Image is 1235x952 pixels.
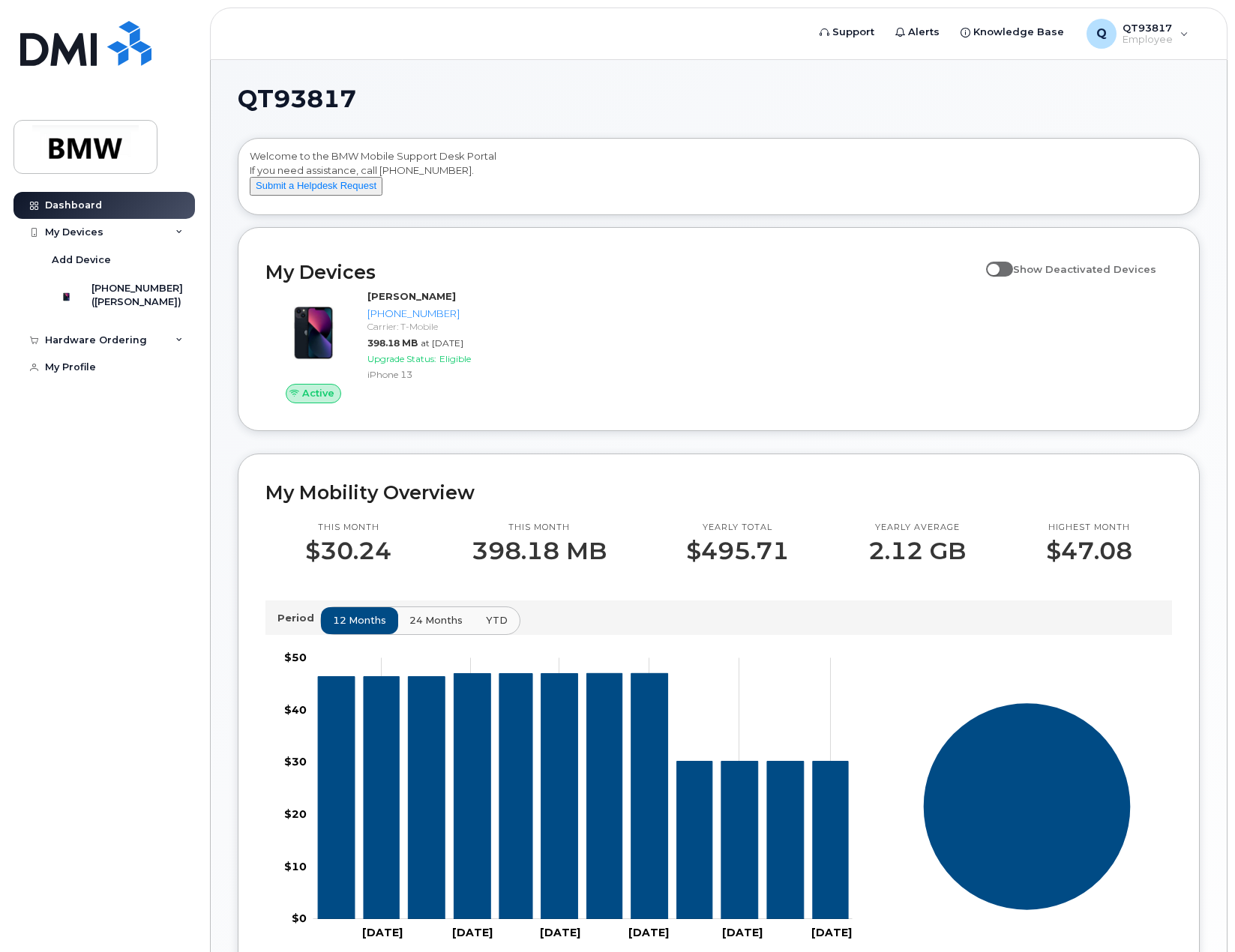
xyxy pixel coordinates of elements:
strong: [PERSON_NAME] [367,290,456,302]
p: $47.08 [1046,537,1132,564]
tspan: [DATE] [362,926,403,939]
div: Carrier: T-Mobile [367,320,472,333]
span: at [DATE] [421,337,463,349]
p: This month [305,522,391,534]
button: Submit a Helpdesk Request [250,177,382,196]
span: QT93817 [238,88,356,110]
p: 2.12 GB [868,537,966,564]
a: Submit a Helpdesk Request [250,179,382,191]
span: Active [302,386,334,400]
p: This month [472,522,607,534]
p: Period [277,611,320,625]
a: Active[PERSON_NAME][PHONE_NUMBER]Carrier: T-Mobile398.18 MBat [DATE]Upgrade Status:EligibleiPhone 13 [265,289,478,403]
span: Upgrade Status: [367,353,436,364]
tspan: $50 [284,651,307,664]
g: 864-386-0122 [318,673,848,919]
p: 398.18 MB [472,537,607,564]
tspan: [DATE] [540,926,580,939]
tspan: $10 [284,860,307,873]
tspan: $40 [284,703,307,717]
span: 24 months [409,613,463,627]
span: Eligible [439,353,471,364]
tspan: [DATE] [628,926,669,939]
p: Yearly average [868,522,966,534]
h2: My Devices [265,261,979,283]
p: $30.24 [305,537,391,564]
tspan: [DATE] [722,926,763,939]
div: [PHONE_NUMBER] [367,307,472,321]
tspan: $20 [284,807,307,821]
tspan: [DATE] [452,926,493,939]
g: Series [923,702,1132,911]
h2: My Mobility Overview [265,481,1172,504]
span: YTD [486,613,508,627]
div: iPhone 13 [367,368,472,381]
tspan: $30 [284,755,307,768]
p: $495.71 [686,537,789,564]
span: Show Deactivated Devices [1013,263,1156,275]
input: Show Deactivated Devices [986,255,998,267]
tspan: $0 [292,912,307,925]
tspan: [DATE] [811,926,852,939]
p: Yearly total [686,522,789,534]
p: Highest month [1046,522,1132,534]
span: 398.18 MB [367,337,418,349]
div: Welcome to the BMW Mobile Support Desk Portal If you need assistance, call [PHONE_NUMBER]. [250,149,1188,209]
img: image20231002-3703462-1ig824h.jpeg [277,297,349,369]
